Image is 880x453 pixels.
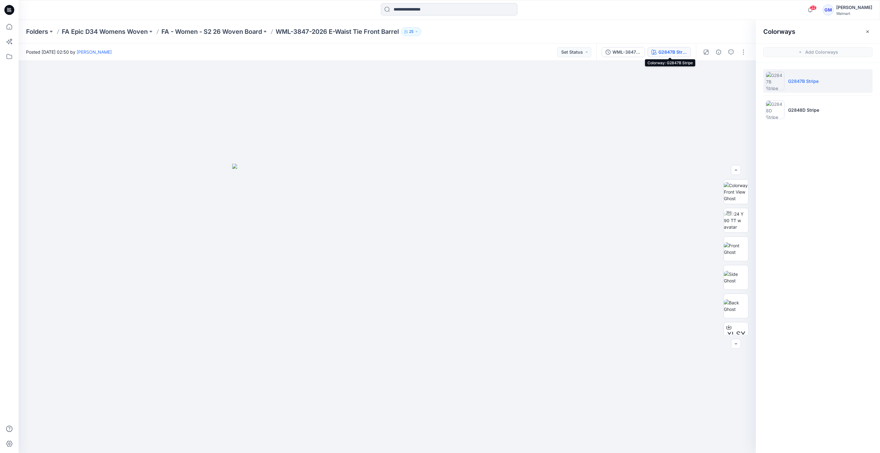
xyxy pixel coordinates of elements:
p: G2847B Stripe [788,78,819,84]
a: FA - Women - S2 26 Woven Board [161,27,262,36]
div: WML-3847-2026_Rev1_E-Waist Tie Front Barrel_Full Colorway [612,49,641,56]
p: WML-3847-2026 E-Waist Tie Front Barrel [276,27,399,36]
span: XLSX [727,329,745,340]
div: Walmart [836,11,872,16]
img: eyJhbGciOiJIUzI1NiIsImtpZCI6IjAiLCJzbHQiOiJzZXMiLCJ0eXAiOiJKV1QifQ.eyJkYXRhIjp7InR5cGUiOiJzdG9yYW... [232,164,543,453]
h2: Colorways [763,28,795,35]
img: 2024 Y 90 TT w avatar [724,211,748,230]
a: [PERSON_NAME] [77,49,112,55]
span: 22 [810,5,817,10]
div: GM [823,4,834,16]
img: Front Ghost [724,242,748,255]
div: [PERSON_NAME] [836,4,872,11]
img: G2847B Stripe [766,72,784,90]
a: Folders [26,27,48,36]
button: Details [714,47,724,57]
p: 25 [409,28,413,35]
p: G2848D Stripe [788,107,819,113]
img: Side Ghost [724,271,748,284]
span: Posted [DATE] 02:50 by [26,49,112,55]
button: G2847B Stripe [648,47,691,57]
img: Colorway Front View Ghost [724,182,748,202]
div: G2847B Stripe [658,49,687,56]
a: FA Epic D34 Womens Woven [62,27,148,36]
button: WML-3847-2026_Rev1_E-Waist Tie Front Barrel_Full Colorway [602,47,645,57]
img: G2848D Stripe [766,101,784,119]
button: 25 [401,27,421,36]
img: Back Ghost [724,299,748,312]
